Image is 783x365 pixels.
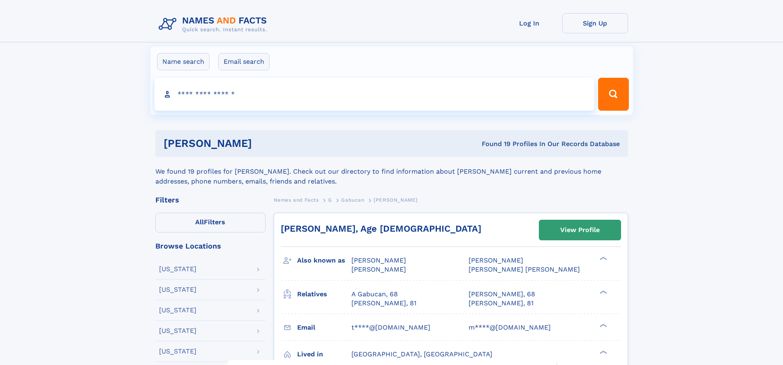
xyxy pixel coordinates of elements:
label: Email search [218,53,270,70]
span: [PERSON_NAME] [374,197,418,203]
div: [US_STATE] [159,266,196,272]
a: [PERSON_NAME], 68 [469,290,535,299]
span: All [195,218,204,226]
div: Browse Locations [155,242,266,250]
span: [PERSON_NAME] [351,265,406,273]
span: Gabucan [341,197,364,203]
span: [GEOGRAPHIC_DATA], [GEOGRAPHIC_DATA] [351,350,492,358]
span: [PERSON_NAME] [351,256,406,264]
div: View Profile [560,221,600,239]
div: ❯ [598,323,607,328]
h3: Email [297,321,351,335]
a: [PERSON_NAME], 81 [351,299,416,308]
span: [PERSON_NAME] [469,256,523,264]
a: [PERSON_NAME], 81 [469,299,534,308]
a: [PERSON_NAME], Age [DEMOGRAPHIC_DATA] [281,223,481,234]
div: [US_STATE] [159,328,196,334]
h1: [PERSON_NAME] [164,138,367,149]
span: G [328,197,332,203]
label: Name search [157,53,210,70]
a: A Gabucan, 68 [351,290,398,299]
a: View Profile [539,220,621,240]
button: Search Button [598,78,628,111]
div: ❯ [598,256,607,261]
div: ❯ [598,349,607,355]
div: [US_STATE] [159,307,196,314]
h3: Lived in [297,347,351,361]
img: Logo Names and Facts [155,13,274,35]
a: Log In [497,13,562,33]
h3: Also known as [297,253,351,267]
div: [US_STATE] [159,348,196,355]
input: search input [155,78,595,111]
h3: Relatives [297,287,351,301]
a: G [328,195,332,205]
div: We found 19 profiles for [PERSON_NAME]. Check out our directory to find information about [PERSON... [155,157,628,186]
a: Gabucan [341,195,364,205]
div: Filters [155,196,266,204]
div: ❯ [598,289,607,295]
label: Filters [155,213,266,232]
div: [US_STATE] [159,286,196,293]
span: [PERSON_NAME] [PERSON_NAME] [469,265,580,273]
a: Names and Facts [274,195,319,205]
div: Found 19 Profiles In Our Records Database [367,139,620,149]
a: Sign Up [562,13,628,33]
